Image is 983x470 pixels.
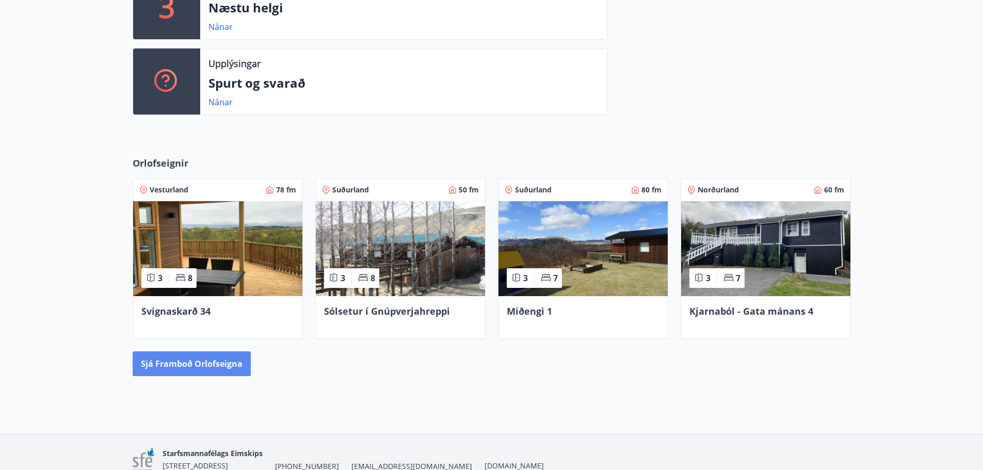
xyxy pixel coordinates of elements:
span: Sólsetur í Gnúpverjahreppi [324,305,450,317]
span: Svignaskarð 34 [141,305,211,317]
img: Paella dish [681,201,850,296]
span: 3 [341,272,345,284]
span: Vesturland [150,185,188,195]
span: Starfsmannafélags Eimskips [163,448,263,458]
a: Nánar [208,96,233,108]
span: 7 [553,272,558,284]
span: Suðurland [515,185,552,195]
span: Miðengi 1 [507,305,552,317]
span: 8 [188,272,192,284]
img: Paella dish [133,201,302,296]
span: 8 [370,272,375,284]
span: 50 fm [459,185,479,195]
span: 7 [736,272,740,284]
p: Spurt og svarað [208,74,599,92]
span: 60 fm [824,185,844,195]
span: 80 fm [641,185,662,195]
p: Upplýsingar [208,57,261,70]
img: Paella dish [316,201,485,296]
span: 3 [523,272,528,284]
span: Kjarnaból - Gata mánans 4 [689,305,813,317]
span: 78 fm [276,185,296,195]
span: Orlofseignir [133,156,188,170]
img: Paella dish [498,201,668,296]
span: 3 [158,272,163,284]
span: Suðurland [332,185,369,195]
a: Nánar [208,21,233,33]
span: 3 [706,272,711,284]
button: Sjá framboð orlofseigna [133,351,251,376]
span: Norðurland [698,185,739,195]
